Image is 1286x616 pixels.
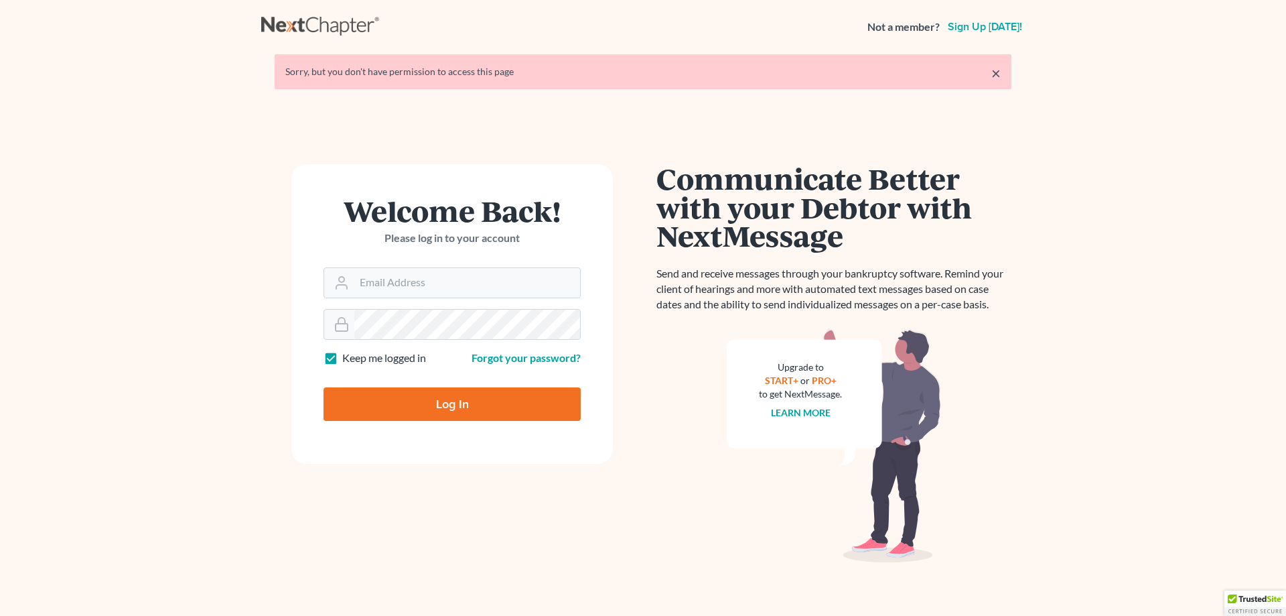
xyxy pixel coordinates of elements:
div: Upgrade to [759,361,842,374]
a: × [991,65,1001,81]
a: Sign up [DATE]! [945,21,1025,32]
div: to get NextMessage. [759,387,842,401]
span: or [800,375,810,386]
input: Email Address [354,268,580,298]
a: PRO+ [812,375,837,386]
a: START+ [765,375,798,386]
a: Learn more [771,407,831,418]
p: Please log in to your account [324,231,581,246]
img: nextmessage_bg-59042aed3d76b12b5cd301f8e5b87938c9018125f34e5fa2b7a6b67550977c72.svg [727,328,941,563]
label: Keep me logged in [342,351,426,366]
p: Send and receive messages through your bankruptcy software. Remind your client of hearings and mo... [656,266,1011,312]
strong: Not a member? [867,19,940,35]
div: TrustedSite Certified [1224,591,1286,616]
input: Log In [324,387,581,421]
h1: Communicate Better with your Debtor with NextMessage [656,164,1011,250]
div: Sorry, but you don't have permission to access this page [285,65,1001,78]
h1: Welcome Back! [324,196,581,225]
a: Forgot your password? [472,351,581,364]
